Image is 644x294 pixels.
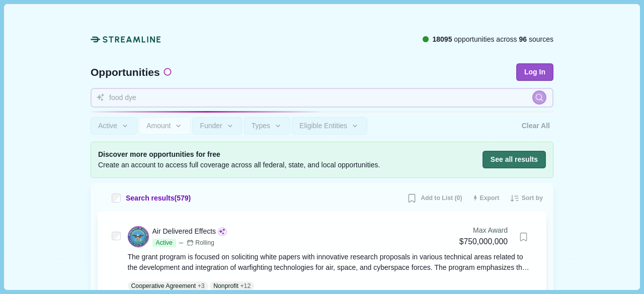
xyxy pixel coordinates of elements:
span: 18095 [432,35,452,43]
button: Funder [192,117,242,135]
span: Active [152,239,176,248]
span: Eligible Entities [299,122,347,130]
button: Eligible Entities [292,117,367,135]
div: Rolling [187,239,214,248]
input: Search for funding [91,88,553,108]
button: Clear All [518,117,553,135]
button: Log In [516,63,553,81]
button: Bookmark this grant. [515,228,532,246]
span: Funder [200,122,222,130]
img: DOD.png [128,227,148,247]
div: Air Delivered Effects [152,226,216,237]
button: Sort by [506,190,546,206]
span: 96 [519,35,527,43]
span: Amount [146,122,171,130]
div: The grant program is focused on soliciting white papers with innovative research proposals in var... [128,252,533,273]
div: $750,000,000 [459,236,508,248]
span: + 3 [198,281,205,290]
button: Amount [139,117,191,135]
span: Opportunities [91,67,160,77]
span: opportunities across sources [432,34,553,45]
p: Nonprofit [213,281,238,290]
span: + 12 [240,281,251,290]
div: Max Award [459,225,508,236]
button: Active [91,117,137,135]
button: Export results to CSV (250 max) [469,190,503,206]
button: See all results [482,151,546,168]
span: Types [252,122,270,130]
button: Add to List (0) [403,190,465,206]
span: Search results ( 579 ) [126,193,191,204]
a: Air Delivered EffectsActiveRollingMax Award$750,000,000Bookmark this grant.The grant program is f... [128,225,533,290]
span: Create an account to access full coverage across all federal, state, and local opportunities. [98,160,380,170]
p: Cooperative Agreement [131,281,196,290]
button: Types [244,117,290,135]
span: Active [98,122,117,130]
span: Discover more opportunities for free [98,149,380,160]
